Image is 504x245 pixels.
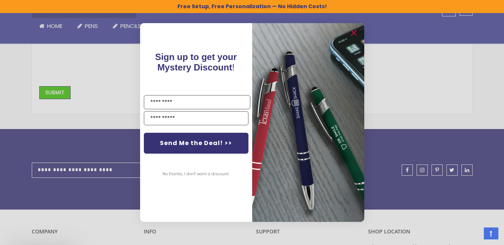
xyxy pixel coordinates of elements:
[442,225,504,245] iframe: Google Customer Reviews
[144,111,248,125] input: YOUR EMAIL
[252,23,364,222] img: 081b18bf-2f98-4675-a917-09431eb06994.jpeg
[144,133,248,154] button: Send Me the Deal! >>
[348,27,360,39] button: Close dialog
[155,52,237,72] span: Sign up to get your Mystery Discount
[155,52,237,72] span: !
[159,165,233,183] button: No thanks, I don't want a discount.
